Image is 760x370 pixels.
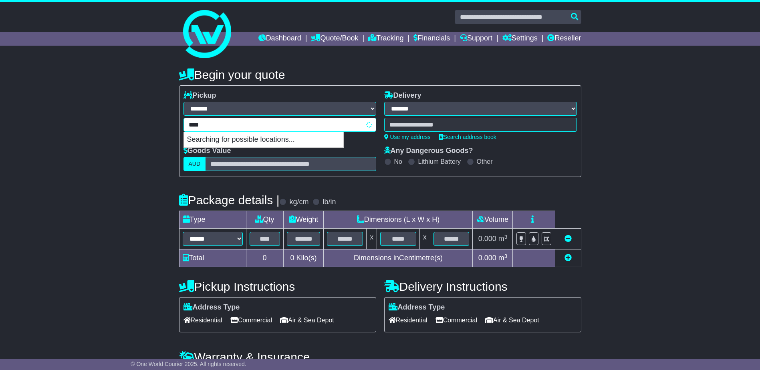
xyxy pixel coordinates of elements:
span: Residential [183,314,222,326]
td: Volume [473,211,513,229]
h4: Warranty & Insurance [179,350,581,364]
label: Goods Value [183,147,231,155]
a: Quote/Book [311,32,358,46]
span: © One World Courier 2025. All rights reserved. [131,361,246,367]
a: Add new item [564,254,572,262]
a: Reseller [547,32,581,46]
span: Commercial [435,314,477,326]
td: Kilo(s) [283,249,324,267]
h4: Pickup Instructions [179,280,376,293]
td: Dimensions (L x W x H) [324,211,473,229]
h4: Delivery Instructions [384,280,581,293]
a: Financials [413,32,450,46]
sup: 3 [504,253,508,259]
a: Settings [502,32,538,46]
a: Dashboard [258,32,301,46]
span: Residential [389,314,427,326]
p: Searching for possible locations... [184,132,343,147]
span: 0.000 [478,254,496,262]
td: x [419,229,430,249]
a: Support [460,32,492,46]
h4: Package details | [179,193,280,207]
span: m [498,254,508,262]
label: Address Type [389,303,445,312]
a: Remove this item [564,235,572,243]
sup: 3 [504,234,508,240]
a: Search address book [439,134,496,140]
td: Total [179,249,246,267]
td: Type [179,211,246,229]
label: Any Dangerous Goods? [384,147,473,155]
label: Lithium Battery [418,158,461,165]
td: Qty [246,211,283,229]
span: 0.000 [478,235,496,243]
td: 0 [246,249,283,267]
td: Weight [283,211,324,229]
typeahead: Please provide city [183,118,376,132]
label: kg/cm [289,198,308,207]
label: Delivery [384,91,421,100]
label: Pickup [183,91,216,100]
span: Air & Sea Depot [280,314,334,326]
a: Use my address [384,134,431,140]
span: Commercial [230,314,272,326]
span: 0 [290,254,294,262]
label: AUD [183,157,206,171]
span: Air & Sea Depot [485,314,539,326]
td: Dimensions in Centimetre(s) [324,249,473,267]
td: x [367,229,377,249]
h4: Begin your quote [179,68,581,81]
label: No [394,158,402,165]
span: m [498,235,508,243]
label: Address Type [183,303,240,312]
a: Tracking [368,32,403,46]
label: lb/in [323,198,336,207]
label: Other [477,158,493,165]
